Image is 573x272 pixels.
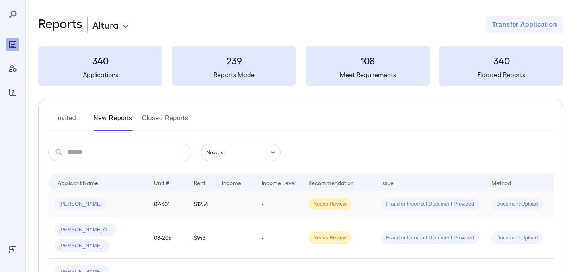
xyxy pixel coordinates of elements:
[308,200,351,208] span: Needs Review
[38,70,162,80] h5: Applications
[381,200,479,208] span: Fraud or Incorrect Document Provided
[306,70,430,80] h5: Meet Requirements
[142,112,189,131] button: Closed Reports
[172,54,296,67] h3: 239
[6,86,19,99] div: FAQ
[172,70,296,80] h5: Reports Made
[255,191,302,217] td: -
[38,16,82,33] h2: Reports
[255,217,302,259] td: -
[154,178,169,187] div: Unit #
[491,200,542,208] span: Document Upload
[308,178,354,187] div: Recommendation
[222,178,241,187] div: Income
[486,16,563,33] button: Transfer Application
[6,62,19,75] div: Manage Users
[308,234,351,242] span: Needs Review
[381,234,479,242] span: Fraud or Incorrect Document Provided
[55,200,107,208] span: [PERSON_NAME]
[306,54,430,67] h3: 108
[38,46,563,86] summary: 340Applications239Reports Made108Meet Requirements340Flagged Reports
[48,112,84,131] button: Invited
[55,226,116,234] span: [PERSON_NAME] O...
[491,178,511,187] div: Method
[439,70,563,80] h5: Flagged Reports
[439,54,563,67] h3: 340
[58,178,98,187] div: Applicant Name
[6,38,19,51] div: Reports
[491,234,542,242] span: Document Upload
[201,144,281,161] div: Newest
[187,217,216,259] td: $943
[94,112,133,131] button: New Reports
[262,178,296,187] div: Income Level
[6,243,19,256] div: Log Out
[148,217,187,259] td: 03-205
[38,54,162,67] h3: 340
[55,242,109,250] span: [PERSON_NAME]..
[194,178,207,187] div: Rent
[148,191,187,217] td: 07-301
[92,18,119,31] p: Altura
[381,178,394,187] div: Issue
[187,191,216,217] td: $1254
